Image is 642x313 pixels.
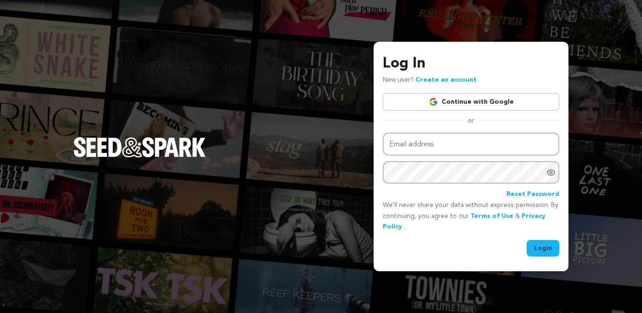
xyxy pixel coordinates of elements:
[74,137,206,176] a: Seed&Spark Homepage
[383,93,559,111] a: Continue with Google
[527,240,559,257] button: Login
[383,53,559,75] h3: Log In
[462,116,480,125] span: or
[506,189,559,200] a: Reset Password
[383,200,559,233] p: We’ll never share your data without express permission. By continuing, you agree to our & .
[546,168,556,177] a: Show password as plain text. Warning: this will display your password on the screen.
[429,97,438,106] img: Google logo
[74,137,206,157] img: Seed&Spark Logo
[471,213,513,219] a: Terms of Use
[383,133,559,156] input: Email address
[415,77,477,83] a: Create an account
[383,75,477,86] p: New user?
